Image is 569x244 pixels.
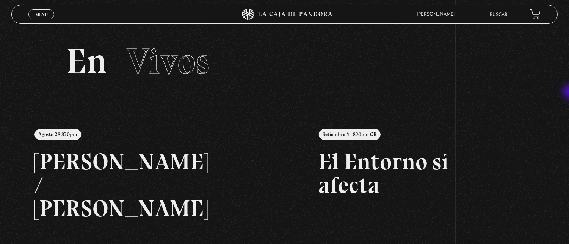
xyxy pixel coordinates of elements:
a: View your shopping cart [530,9,541,19]
span: [PERSON_NAME] [413,12,463,17]
a: Buscar [490,12,508,17]
span: Menu [35,12,48,17]
span: Vivos [127,40,209,83]
h2: En [66,44,503,79]
span: Cerrar [33,19,50,24]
